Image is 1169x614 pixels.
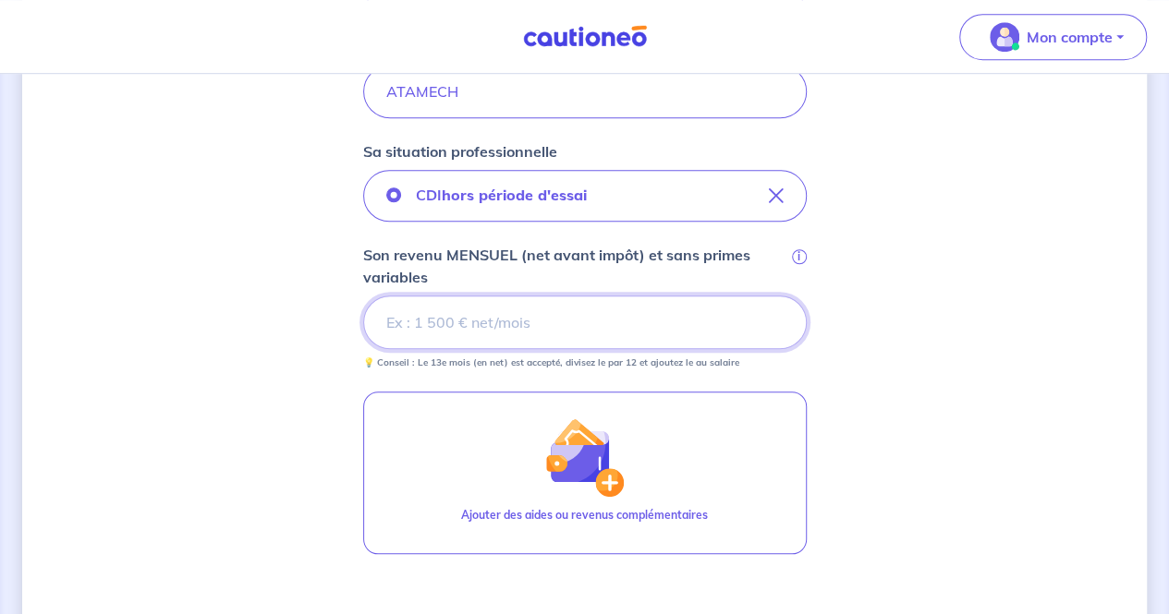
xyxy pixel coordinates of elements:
[363,170,807,222] button: CDIhors période d'essai
[544,417,624,497] img: illu_wallet.svg
[363,244,788,288] p: Son revenu MENSUEL (net avant impôt) et sans primes variables
[442,186,587,204] strong: hors période d'essai
[990,22,1019,52] img: illu_account_valid_menu.svg
[516,25,654,48] img: Cautioneo
[461,507,708,524] p: Ajouter des aides ou revenus complémentaires
[1027,26,1113,48] p: Mon compte
[363,356,739,369] p: 💡 Conseil : Le 13e mois (en net) est accepté, divisez le par 12 et ajoutez le au salaire
[363,391,807,554] button: illu_wallet.svgAjouter des aides ou revenus complémentaires
[363,140,557,163] p: Sa situation professionnelle
[792,249,807,264] span: i
[416,184,587,206] p: CDI
[363,295,807,349] input: Ex : 1 500 € net/mois
[959,14,1147,60] button: illu_account_valid_menu.svgMon compte
[363,65,807,118] input: Doe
